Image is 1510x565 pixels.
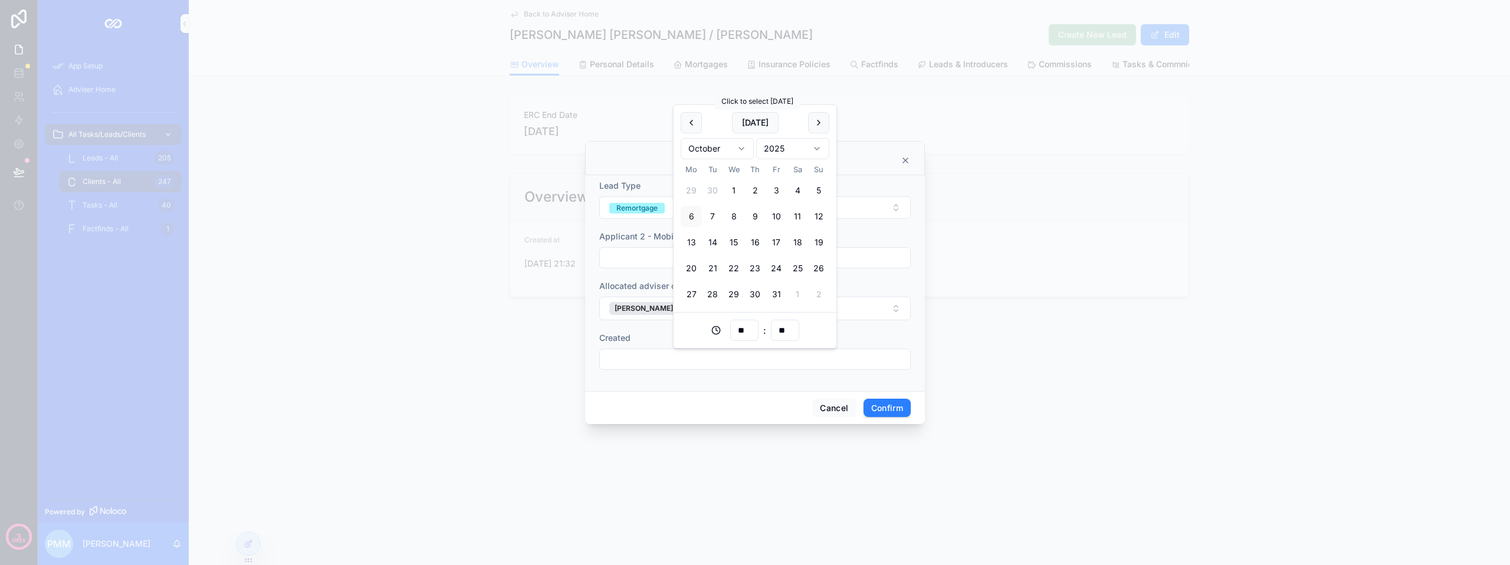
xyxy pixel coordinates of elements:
[744,164,766,175] th: Thursday
[702,206,723,227] button: Tuesday, 7 October 2025
[766,206,787,227] button: Friday, 10 October 2025
[681,206,702,227] button: Today, Monday, 6 October 2025
[732,112,779,133] button: [DATE]
[681,164,702,175] th: Monday
[599,196,911,219] button: Select Button
[787,206,808,227] button: Saturday, 11 October 2025
[681,232,702,253] button: Monday, 13 October 2025
[744,284,766,305] button: Thursday, 30 October 2025
[681,180,702,201] button: Monday, 29 September 2025
[808,258,829,279] button: Sunday, 26 October 2025
[787,164,808,175] th: Saturday
[766,164,787,175] th: Friday
[744,232,766,253] button: Thursday, 16 October 2025
[808,206,829,227] button: Sunday, 12 October 2025
[723,164,744,175] th: Wednesday
[723,232,744,253] button: Wednesday, 15 October 2025
[615,304,673,313] span: [PERSON_NAME]
[681,284,702,305] button: Monday, 27 October 2025
[766,180,787,201] button: Friday, 3 October 2025
[681,258,702,279] button: Monday, 20 October 2025
[744,258,766,279] button: Thursday, 23 October 2025
[599,333,631,343] span: Created
[766,258,787,279] button: Friday, 24 October 2025
[723,180,744,201] button: Wednesday, 1 October 2025
[766,232,787,253] button: Friday, 17 October 2025
[702,232,723,253] button: Tuesday, 14 October 2025
[681,164,829,305] table: October 2025
[808,180,829,201] button: Sunday, 5 October 2025
[599,297,911,320] button: Select Button
[766,284,787,305] button: Friday, 31 October 2025
[599,231,681,241] span: Applicant 2 - Mobile
[714,93,800,110] div: Click to select [DATE]
[599,281,710,291] span: Allocated adviser collection
[808,164,829,175] th: Sunday
[787,258,808,279] button: Saturday, 25 October 2025
[808,232,829,253] button: Sunday, 19 October 2025
[812,399,856,418] button: Cancel
[702,180,723,201] button: Tuesday, 30 September 2025
[864,399,911,418] button: Confirm
[599,180,641,190] span: Lead Type
[808,284,829,305] button: Sunday, 2 November 2025
[723,206,744,227] button: Wednesday, 8 October 2025
[702,258,723,279] button: Tuesday, 21 October 2025
[787,180,808,201] button: Saturday, 4 October 2025
[723,258,744,279] button: Wednesday, 22 October 2025
[744,206,766,227] button: Thursday, 9 October 2025
[702,284,723,305] button: Tuesday, 28 October 2025
[787,284,808,305] button: Saturday, 1 November 2025
[609,302,690,315] button: Unselect 3
[702,164,723,175] th: Tuesday
[723,284,744,305] button: Wednesday, 29 October 2025
[616,203,658,213] div: Remortgage
[744,180,766,201] button: Thursday, 2 October 2025
[681,320,829,341] div: :
[787,232,808,253] button: Saturday, 18 October 2025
